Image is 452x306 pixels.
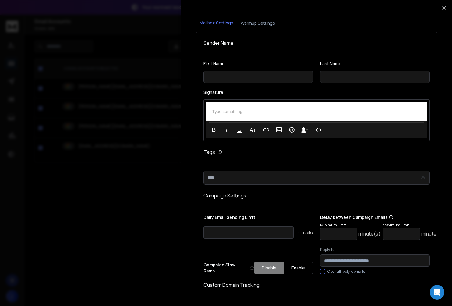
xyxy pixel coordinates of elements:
p: Delay between Campaign Emails [320,214,443,220]
h1: Campaign Settings [203,192,430,199]
p: Minimum Limit [320,223,380,228]
button: Insert Image (⌘P) [273,124,285,136]
label: Last Name [320,62,430,66]
p: minute(s) [358,230,380,237]
button: Insert Link (⌘K) [260,124,272,136]
h1: Tags [203,148,215,156]
h1: Sender Name [203,39,430,47]
p: emails [298,229,313,236]
button: Enable [284,262,313,274]
label: Reply to [320,247,430,252]
button: Bold (⌘B) [208,124,220,136]
button: Insert Unsubscribe Link [299,124,310,136]
button: Disable [254,262,284,274]
p: Daily Email Sending Limit [203,214,313,223]
label: Signature [203,90,430,94]
button: Italic (⌘I) [221,124,232,136]
button: Mailbox Settings [196,16,237,30]
p: minute(s) [421,230,443,237]
p: Campaign Slow Ramp [203,262,255,274]
label: Clear all replyTo emails [327,269,365,274]
button: More Text [246,124,258,136]
button: Code View [313,124,324,136]
button: Warmup Settings [237,16,279,30]
label: First Name [203,62,313,66]
div: Open Intercom Messenger [430,285,444,300]
button: Underline (⌘U) [234,124,245,136]
button: Emoticons [286,124,298,136]
p: Maximum Limit [383,223,443,228]
h1: Custom Domain Tracking [203,281,430,289]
